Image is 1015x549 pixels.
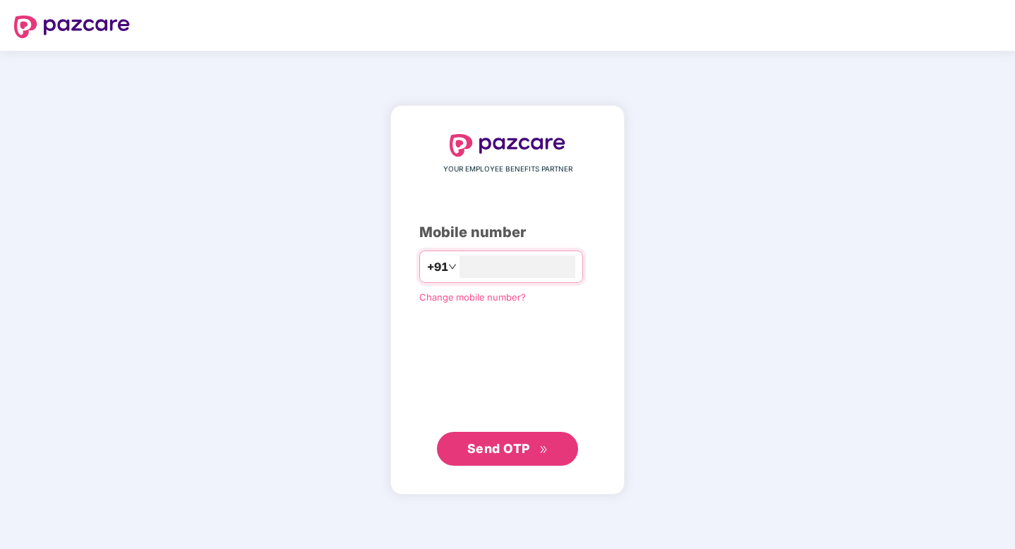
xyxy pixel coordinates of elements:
[467,441,530,456] span: Send OTP
[14,16,130,38] img: logo
[450,134,565,157] img: logo
[539,445,548,454] span: double-right
[443,164,572,175] span: YOUR EMPLOYEE BENEFITS PARTNER
[448,263,457,271] span: down
[427,258,448,276] span: +91
[419,291,526,303] a: Change mobile number?
[419,222,596,243] div: Mobile number
[437,432,578,466] button: Send OTPdouble-right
